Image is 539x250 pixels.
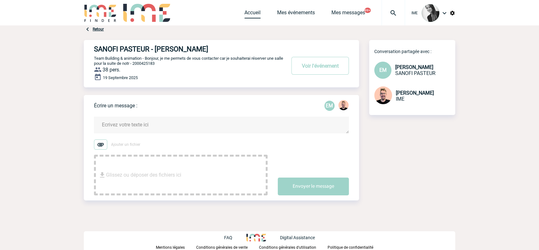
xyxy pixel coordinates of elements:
[106,159,181,191] span: Glissez ou déposer des fichiers ici
[422,4,439,22] img: 101050-0.jpg
[291,57,349,75] button: Voir l'événement
[111,142,140,147] span: Ajouter un fichier
[196,244,259,250] a: Conditions générales de vente
[156,244,196,250] a: Mentions légales
[196,245,248,250] p: Conditions générales de vente
[94,56,283,66] span: Team Building & animation - Bonjour, je me permets de vous contacter car je souhaiterai réserver ...
[379,67,387,73] span: EM
[374,86,392,104] img: 129741-1.png
[328,245,373,250] p: Politique de confidentialité
[395,70,436,76] span: SANOFI PASTEUR
[331,10,365,18] a: Mes messages
[278,178,349,195] button: Envoyer le message
[244,10,261,18] a: Accueil
[396,90,434,96] span: [PERSON_NAME]
[156,245,185,250] p: Mentions légales
[224,234,246,240] a: FAQ
[94,103,137,109] p: Écrire un message :
[103,75,138,80] span: 19 Septembre 2025
[277,10,315,18] a: Mes événements
[324,101,335,111] p: EM
[395,64,433,70] span: [PERSON_NAME]
[98,171,106,179] img: file_download.svg
[324,101,335,111] div: Eleana MENIRI
[259,245,316,250] p: Conditions générales d'utilisation
[364,8,371,13] button: 99+
[224,235,232,240] p: FAQ
[338,100,349,110] img: 129741-1.png
[93,27,104,31] a: Retour
[94,45,267,53] h4: SANOFI PASTEUR - [PERSON_NAME]
[328,244,383,250] a: Politique de confidentialité
[246,234,266,241] img: http://www.idealmeetingsevents.fr/
[280,235,315,240] p: Digital Assistance
[396,96,404,102] span: IME
[84,4,117,22] img: IME-Finder
[103,67,120,73] span: 38 pers.
[338,100,349,111] div: Stefan MILADINOVIC
[259,244,328,250] a: Conditions générales d'utilisation
[374,49,455,54] p: Conversation partagée avec :
[411,11,418,15] span: IME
